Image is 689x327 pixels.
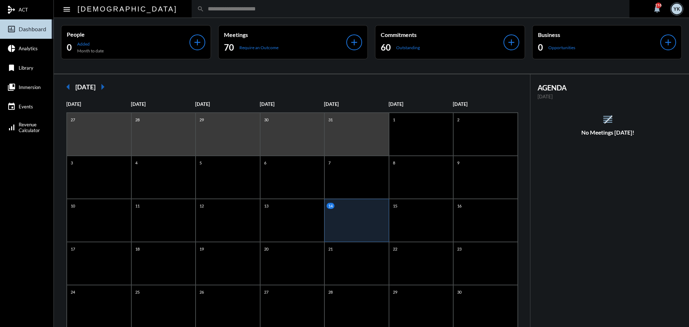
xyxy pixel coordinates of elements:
[69,203,77,209] p: 10
[7,64,16,72] mat-icon: bookmark
[327,246,334,252] p: 21
[133,289,141,295] p: 25
[77,48,104,53] p: Month to date
[224,42,234,53] h2: 70
[7,44,16,53] mat-icon: pie_chart
[198,117,206,123] p: 29
[62,5,71,14] mat-icon: Side nav toggle icon
[77,41,104,47] p: Added
[262,289,270,295] p: 27
[239,45,278,50] p: Require an Outcome
[396,45,420,50] p: Outstanding
[7,83,16,92] mat-icon: collections_bookmark
[391,203,399,209] p: 15
[262,203,270,209] p: 13
[327,117,334,123] p: 31
[133,246,141,252] p: 18
[391,246,399,252] p: 22
[7,5,16,14] mat-icon: mediation
[455,160,461,166] p: 9
[19,7,28,13] span: ACT
[453,101,517,107] p: [DATE]
[133,117,141,123] p: 28
[455,203,463,209] p: 16
[671,4,682,14] div: YK
[192,37,202,47] mat-icon: add
[198,203,206,209] p: 12
[389,101,453,107] p: [DATE]
[327,203,334,209] p: 14
[538,94,679,99] p: [DATE]
[19,122,40,133] span: Revenue Calculator
[327,289,334,295] p: 28
[198,289,206,295] p: 26
[19,104,33,109] span: Events
[69,246,77,252] p: 17
[69,289,77,295] p: 24
[67,42,72,53] h2: 0
[198,160,203,166] p: 5
[538,31,661,38] p: Business
[133,160,139,166] p: 4
[455,117,461,123] p: 2
[19,84,41,90] span: Immersion
[327,160,332,166] p: 7
[381,42,391,53] h2: 60
[262,117,270,123] p: 30
[69,160,75,166] p: 3
[391,289,399,295] p: 29
[67,31,189,38] p: People
[602,113,614,125] mat-icon: reorder
[260,101,324,107] p: [DATE]
[530,129,686,136] h5: No Meetings [DATE]!
[455,246,463,252] p: 23
[19,26,46,32] span: Dashboard
[197,5,204,13] mat-icon: search
[663,37,673,47] mat-icon: add
[324,101,389,107] p: [DATE]
[19,65,33,71] span: Library
[66,101,131,107] p: [DATE]
[78,3,177,15] h2: [DEMOGRAPHIC_DATA]
[7,25,16,33] mat-icon: insert_chart_outlined
[538,42,543,53] h2: 0
[95,80,110,94] mat-icon: arrow_right
[7,123,16,132] mat-icon: signal_cellular_alt
[262,160,268,166] p: 6
[61,80,75,94] mat-icon: arrow_left
[391,160,397,166] p: 8
[391,117,397,123] p: 1
[60,2,74,16] button: Toggle sidenav
[69,117,77,123] p: 27
[195,101,260,107] p: [DATE]
[455,289,463,295] p: 30
[381,31,503,38] p: Commitments
[7,102,16,111] mat-icon: event
[19,46,38,51] span: Analytics
[262,246,270,252] p: 20
[656,3,661,8] div: 216
[548,45,575,50] p: Opportunities
[133,203,141,209] p: 11
[538,83,679,92] h2: AGENDA
[131,101,196,107] p: [DATE]
[506,37,516,47] mat-icon: add
[349,37,359,47] mat-icon: add
[224,31,347,38] p: Meetings
[75,83,95,91] h2: [DATE]
[198,246,206,252] p: 19
[653,5,661,13] mat-icon: notifications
